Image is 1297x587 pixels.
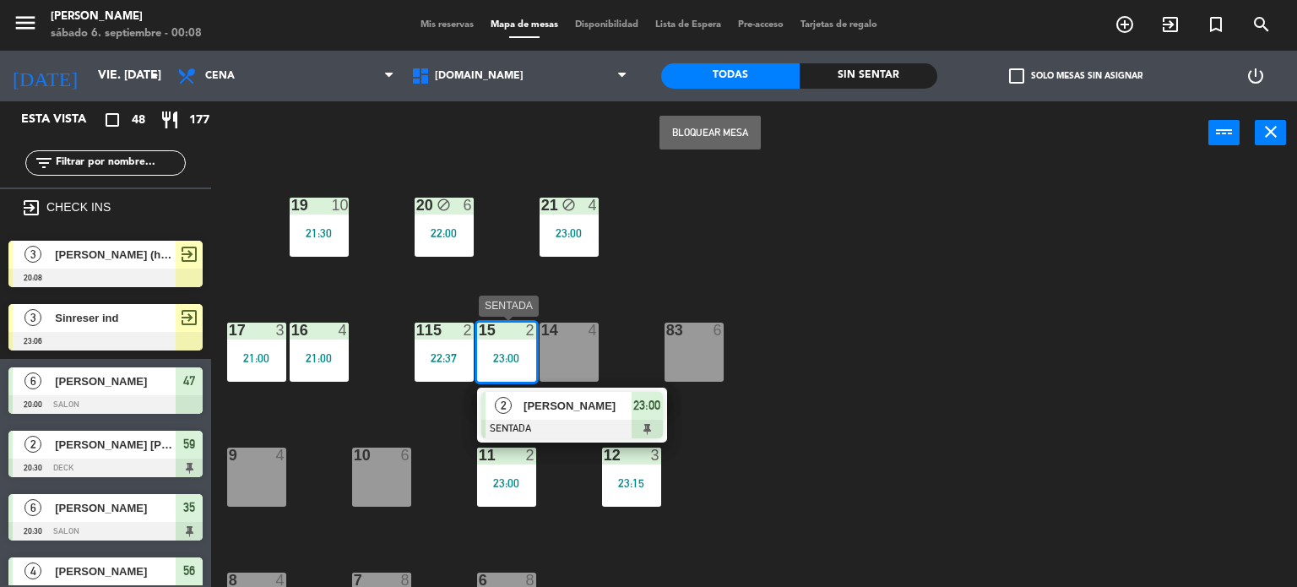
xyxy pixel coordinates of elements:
[8,110,122,130] div: Esta vista
[179,244,199,264] span: exit_to_app
[1214,122,1235,142] i: power_input
[227,352,286,364] div: 21:00
[437,198,451,212] i: block
[332,198,349,213] div: 10
[24,246,41,263] span: 3
[464,323,474,338] div: 2
[477,477,536,489] div: 23:00
[589,323,599,338] div: 4
[562,198,576,212] i: block
[540,227,599,239] div: 23:00
[24,499,41,516] span: 6
[13,10,38,41] button: menu
[132,111,145,130] span: 48
[189,111,209,130] span: 177
[633,395,660,416] span: 23:00
[24,309,41,326] span: 3
[291,198,292,213] div: 19
[24,436,41,453] span: 2
[13,10,38,35] i: menu
[54,154,185,172] input: Filtrar por nombre...
[435,70,524,82] span: [DOMAIN_NAME]
[205,70,235,82] span: Cena
[479,448,480,463] div: 11
[144,66,165,86] i: arrow_drop_down
[290,227,349,239] div: 21:30
[1255,120,1286,145] button: close
[415,352,474,364] div: 22:37
[183,497,195,518] span: 35
[541,198,542,213] div: 21
[524,397,632,415] span: [PERSON_NAME]
[160,110,180,130] i: restaurant
[602,477,661,489] div: 23:15
[401,448,411,463] div: 6
[21,198,41,218] i: exit_to_app
[339,323,349,338] div: 4
[412,20,482,30] span: Mis reservas
[51,8,202,25] div: [PERSON_NAME]
[51,25,202,42] div: sábado 6. septiembre - 00:08
[55,436,176,454] span: [PERSON_NAME] [PERSON_NAME]
[183,371,195,391] span: 47
[229,448,230,463] div: 9
[1115,14,1135,35] i: add_circle_outline
[1251,14,1272,35] i: search
[179,307,199,328] span: exit_to_app
[1208,120,1240,145] button: power_input
[415,227,474,239] div: 22:00
[651,448,661,463] div: 3
[102,110,122,130] i: crop_square
[479,296,539,317] div: SENTADA
[55,309,176,327] span: Sinreser ind
[55,499,176,517] span: [PERSON_NAME]
[567,20,647,30] span: Disponibilidad
[55,372,176,390] span: [PERSON_NAME]
[464,198,474,213] div: 6
[495,397,512,414] span: 2
[1261,122,1281,142] i: close
[659,116,761,149] button: Bloquear Mesa
[24,563,41,579] span: 4
[1206,14,1226,35] i: turned_in_not
[290,352,349,364] div: 21:00
[291,323,292,338] div: 16
[800,63,938,89] div: Sin sentar
[24,372,41,389] span: 6
[34,153,54,173] i: filter_list
[55,246,176,264] span: [PERSON_NAME] (hasta21.30)
[526,448,536,463] div: 2
[730,20,792,30] span: Pre-acceso
[541,323,542,338] div: 14
[354,448,355,463] div: 10
[1009,68,1024,84] span: check_box_outline_blank
[55,563,176,580] span: [PERSON_NAME]
[46,200,111,214] label: CHECK INS
[792,20,886,30] span: Tarjetas de regalo
[479,323,480,338] div: 15
[276,323,286,338] div: 3
[604,448,605,463] div: 12
[1245,66,1266,86] i: power_settings_new
[714,323,724,338] div: 6
[183,434,195,454] span: 59
[229,323,230,338] div: 17
[416,198,417,213] div: 20
[666,323,667,338] div: 83
[661,63,800,89] div: Todas
[1160,14,1180,35] i: exit_to_app
[482,20,567,30] span: Mapa de mesas
[477,352,536,364] div: 23:00
[276,448,286,463] div: 4
[526,323,536,338] div: 2
[416,323,417,338] div: 115
[589,198,599,213] div: 4
[1009,68,1142,84] label: Solo mesas sin asignar
[647,20,730,30] span: Lista de Espera
[183,561,195,581] span: 56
